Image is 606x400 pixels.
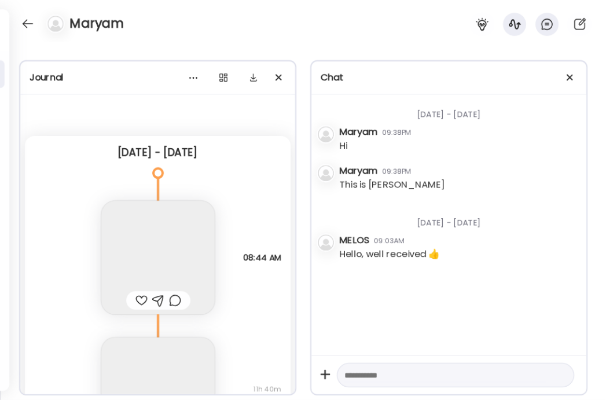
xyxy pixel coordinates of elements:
[318,165,334,181] img: bg-avatar-default.svg
[339,94,577,125] div: [DATE] - [DATE]
[339,233,369,247] div: MELOS
[382,166,411,177] div: 09:38PM
[318,126,334,142] img: bg-avatar-default.svg
[339,125,377,139] div: Maryam
[374,236,404,246] div: 09:03AM
[321,71,577,85] div: Chat
[339,247,440,261] div: Hello, well received 👍
[382,127,411,138] div: 09:38PM
[339,178,445,192] div: This is [PERSON_NAME]
[339,203,577,233] div: [DATE] - [DATE]
[47,16,64,32] img: bg-avatar-default.svg
[69,14,124,33] h4: Maryam
[34,145,281,159] div: [DATE] - [DATE]
[339,139,347,153] div: Hi
[339,164,377,178] div: Maryam
[243,252,281,263] span: 08:44 AM
[318,234,334,251] img: bg-avatar-default.svg
[30,71,286,85] div: Journal
[245,384,281,394] span: 11h 40m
